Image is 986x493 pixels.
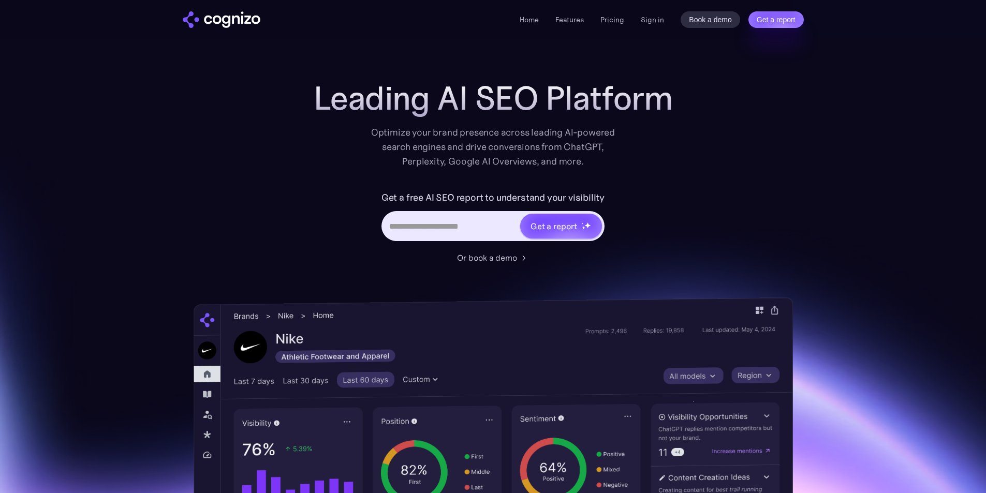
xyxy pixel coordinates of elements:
[520,15,539,24] a: Home
[314,80,673,117] h1: Leading AI SEO Platform
[582,226,585,230] img: star
[381,189,605,206] label: Get a free AI SEO report to understand your visibility
[457,251,529,264] a: Or book a demo
[183,11,260,28] img: cognizo logo
[681,11,740,28] a: Book a demo
[366,125,621,169] div: Optimize your brand presence across leading AI-powered search engines and drive conversions from ...
[582,222,583,224] img: star
[641,13,664,26] a: Sign in
[519,213,603,240] a: Get a reportstarstarstar
[381,189,605,246] form: Hero URL Input Form
[183,11,260,28] a: home
[457,251,517,264] div: Or book a demo
[600,15,624,24] a: Pricing
[531,220,577,232] div: Get a report
[584,222,591,229] img: star
[555,15,584,24] a: Features
[748,11,804,28] a: Get a report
